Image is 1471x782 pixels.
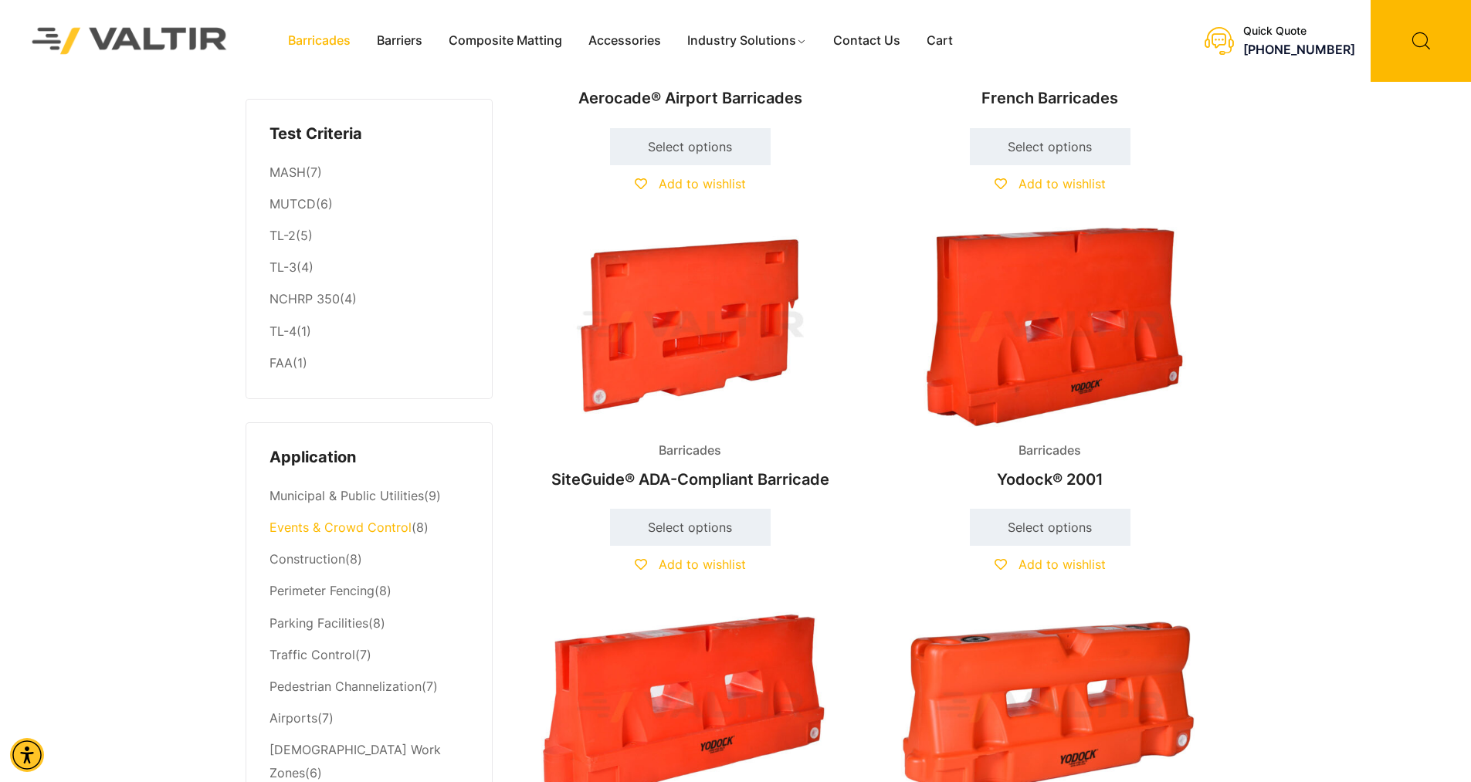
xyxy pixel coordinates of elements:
[1243,25,1355,38] div: Quick Quote
[269,189,469,221] li: (6)
[269,164,306,180] a: MASH
[269,544,469,576] li: (8)
[913,29,966,52] a: Cart
[269,679,422,694] a: Pedestrian Channelization
[269,576,469,608] li: (8)
[970,128,1130,165] a: Select options for “French Barricades”
[995,176,1106,191] a: Add to wishlist
[269,710,317,726] a: Airports
[269,446,469,469] h4: Application
[269,608,469,639] li: (8)
[659,176,746,191] span: Add to wishlist
[269,488,424,503] a: Municipal & Public Utilities
[269,196,316,212] a: MUTCD
[269,639,469,671] li: (7)
[269,513,469,544] li: (8)
[883,462,1217,496] h2: Yodock® 2001
[269,157,469,188] li: (7)
[524,462,857,496] h2: SiteGuide® ADA-Compliant Barricade
[269,347,469,375] li: (1)
[269,123,469,146] h4: Test Criteria
[269,583,375,598] a: Perimeter Fencing
[269,291,340,306] a: NCHRP 350
[364,29,436,52] a: Barriers
[269,742,441,780] a: [DEMOGRAPHIC_DATA] Work Zones
[883,81,1217,115] h2: French Barricades
[635,557,746,572] a: Add to wishlist
[610,509,771,546] a: Select options for “SiteGuide® ADA-Compliant Barricade”
[269,520,412,535] a: Events & Crowd Control
[269,355,293,371] a: FAA
[883,227,1217,496] a: BarricadesYodock® 2001
[269,252,469,284] li: (4)
[269,316,469,347] li: (1)
[10,738,44,772] div: Accessibility Menu
[647,439,733,462] span: Barricades
[269,481,469,513] li: (9)
[883,227,1217,427] img: Barricades
[269,647,355,662] a: Traffic Control
[269,259,297,275] a: TL-3
[269,284,469,316] li: (4)
[269,323,297,339] a: TL-4
[524,227,857,496] a: BarricadesSiteGuide® ADA-Compliant Barricade
[635,176,746,191] a: Add to wishlist
[436,29,575,52] a: Composite Matting
[575,29,674,52] a: Accessories
[610,128,771,165] a: Select options for “Aerocade® Airport Barricades”
[1007,439,1093,462] span: Barricades
[269,702,469,734] li: (7)
[275,29,364,52] a: Barricades
[970,509,1130,546] a: Select options for “Yodock® 2001”
[995,557,1106,572] a: Add to wishlist
[269,615,368,631] a: Parking Facilities
[269,551,345,567] a: Construction
[524,81,857,115] h2: Aerocade® Airport Barricades
[820,29,913,52] a: Contact Us
[674,29,820,52] a: Industry Solutions
[524,227,857,427] img: Barricades
[269,228,296,243] a: TL-2
[659,557,746,572] span: Add to wishlist
[269,671,469,702] li: (7)
[1243,42,1355,57] a: call (888) 496-3625
[12,7,248,74] img: Valtir Rentals
[1019,176,1106,191] span: Add to wishlist
[1019,557,1106,572] span: Add to wishlist
[269,221,469,252] li: (5)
